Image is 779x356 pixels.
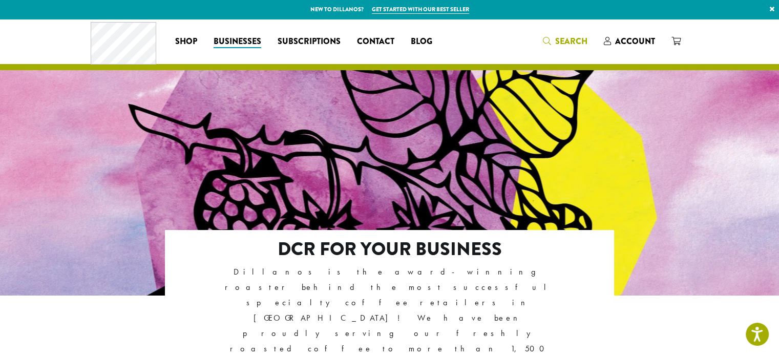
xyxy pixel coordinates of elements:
a: Shop [167,33,205,50]
span: Search [555,35,587,47]
span: Shop [175,35,197,48]
span: Account [615,35,655,47]
a: Get started with our best seller [372,5,469,14]
span: Blog [411,35,432,48]
span: Businesses [214,35,261,48]
a: Search [535,33,596,50]
span: Subscriptions [278,35,341,48]
span: Contact [357,35,394,48]
h2: DCR FOR YOUR BUSINESS [209,238,570,260]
